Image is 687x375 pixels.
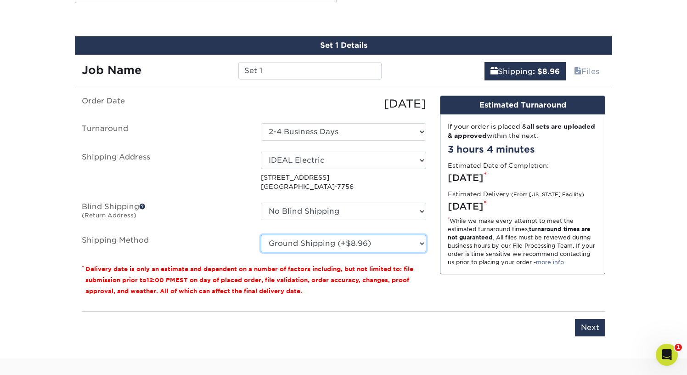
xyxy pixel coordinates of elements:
[656,344,678,366] iframe: Intercom live chat
[448,122,597,141] div: If your order is placed & within the next:
[75,203,254,224] label: Blind Shipping
[484,62,566,80] a: Shipping: $8.96
[448,189,584,199] label: Estimated Delivery:
[75,123,254,141] label: Turnaround
[490,67,498,76] span: shipping
[511,192,584,198] small: (From [US_STATE] Facility)
[568,62,605,80] a: Files
[675,344,682,351] span: 1
[533,67,560,76] b: : $8.96
[82,212,136,219] small: (Return Address)
[575,319,605,336] input: Next
[75,36,612,55] div: Set 1 Details
[85,266,413,295] small: Delivery date is only an estimate and dependent on a number of factors including, but not limited...
[75,152,254,192] label: Shipping Address
[448,142,597,156] div: 3 hours 4 minutes
[238,62,381,80] input: Enter a job name
[448,199,597,213] div: [DATE]
[75,96,254,112] label: Order Date
[440,96,605,114] div: Estimated Turnaround
[448,171,597,185] div: [DATE]
[75,235,254,252] label: Shipping Method
[448,161,549,170] label: Estimated Date of Completion:
[536,259,564,266] a: more info
[146,277,175,284] span: 12:00 PM
[448,226,591,241] strong: turnaround times are not guaranteed
[82,63,141,77] strong: Job Name
[261,173,426,192] p: [STREET_ADDRESS] [GEOGRAPHIC_DATA]-7756
[574,67,581,76] span: files
[448,217,597,267] div: While we make every attempt to meet the estimated turnaround times; . All files must be reviewed ...
[254,96,433,112] div: [DATE]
